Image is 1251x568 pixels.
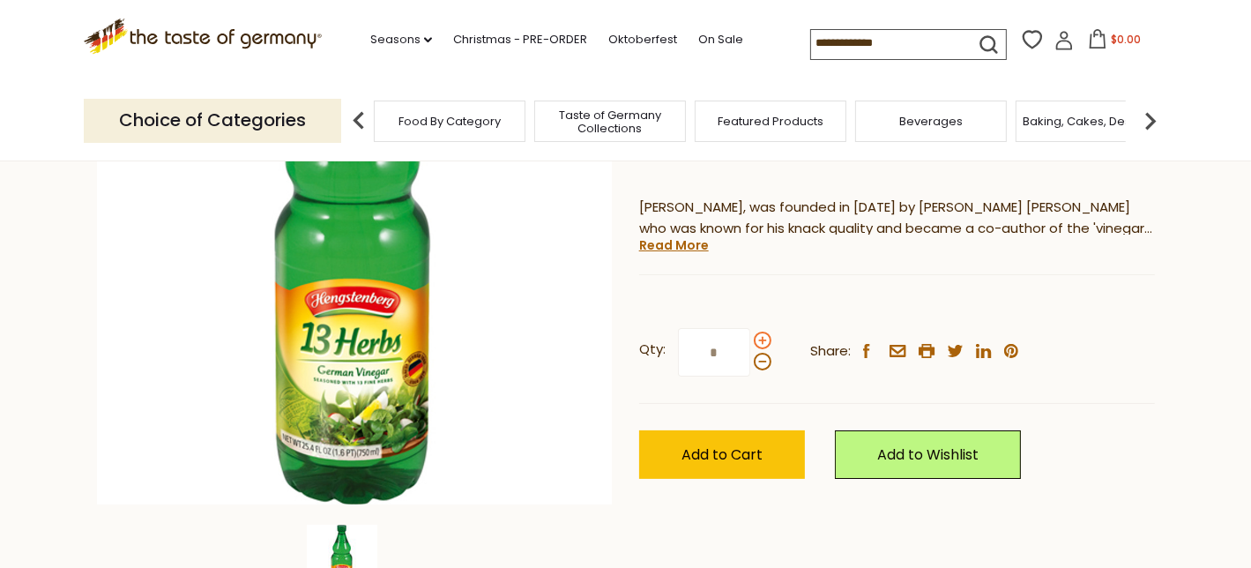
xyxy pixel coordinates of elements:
[835,430,1021,479] a: Add to Wishlist
[681,445,763,465] span: Add to Cart
[639,236,709,254] a: Read More
[1111,32,1141,47] span: $0.00
[678,328,750,377] input: Qty:
[899,115,963,128] a: Beverages
[714,146,781,165] a: 4 Reviews
[1024,115,1160,128] a: Baking, Cakes, Desserts
[698,30,743,49] a: On Sale
[810,340,851,362] span: Share:
[709,146,786,163] span: ( )
[639,430,805,479] button: Add to Cart
[84,99,341,142] p: Choice of Categories
[718,115,823,128] a: Featured Products
[608,30,677,49] a: Oktoberfest
[453,30,587,49] a: Christmas - PRE-ORDER
[370,30,432,49] a: Seasons
[540,108,681,135] a: Taste of Germany Collections
[639,339,666,361] strong: Qty:
[639,197,1155,241] p: [PERSON_NAME], was founded in [DATE] by [PERSON_NAME] [PERSON_NAME] who was known for his knack q...
[341,103,376,138] img: previous arrow
[398,115,501,128] a: Food By Category
[1077,29,1152,56] button: $0.00
[1133,103,1168,138] img: next arrow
